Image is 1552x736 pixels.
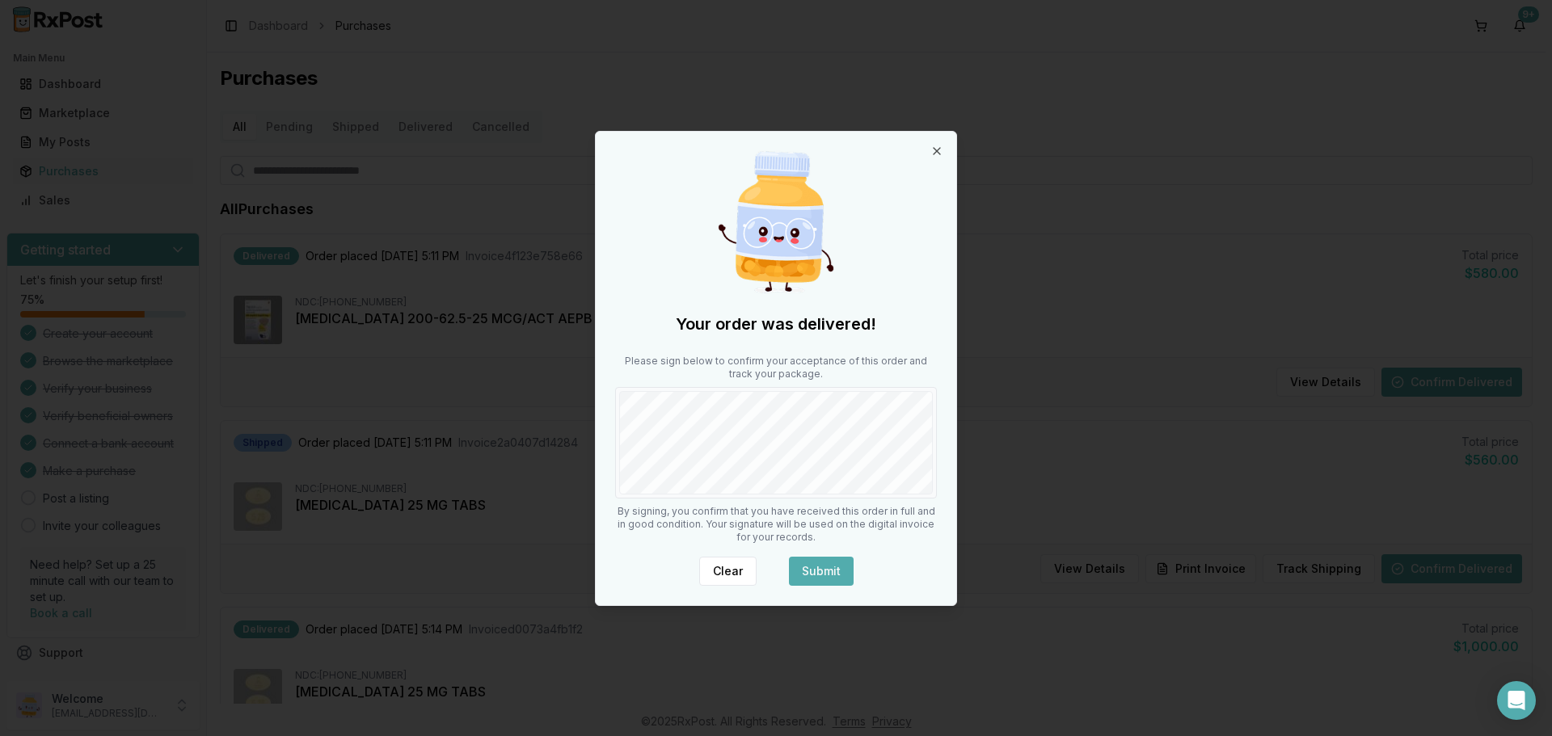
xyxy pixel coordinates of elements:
img: Happy Pill Bottle [698,145,854,300]
button: Submit [789,557,854,586]
p: By signing, you confirm that you have received this order in full and in good condition. Your sig... [615,505,937,544]
p: Please sign below to confirm your acceptance of this order and track your package. [615,355,937,381]
h2: Your order was delivered! [615,313,937,335]
button: Clear [699,557,757,586]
